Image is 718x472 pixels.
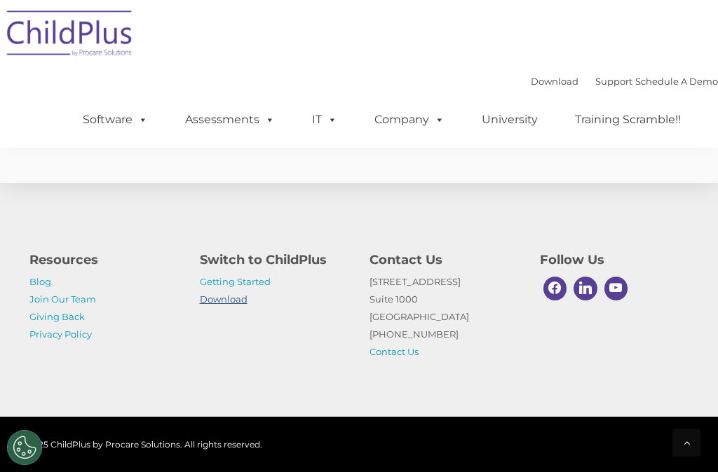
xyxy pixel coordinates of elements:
button: Cookies Settings [7,430,42,465]
a: Schedule A Demo [635,76,718,87]
a: Training Scramble!! [561,106,695,134]
a: Linkedin [570,273,601,304]
h4: Contact Us [370,250,519,270]
h4: Resources [29,250,179,270]
a: Contact Us [370,346,419,357]
a: Company [360,106,459,134]
a: Download [200,293,248,305]
h4: Switch to ChildPlus [200,250,349,270]
a: Facebook [540,273,571,304]
span: © 2025 ChildPlus by Procare Solutions. All rights reserved. [19,439,262,450]
a: Support [595,76,632,87]
h4: Follow Us [540,250,689,270]
a: Software [69,106,162,134]
a: Blog [29,276,51,287]
a: University [468,106,552,134]
a: Join Our Team [29,293,96,305]
p: [STREET_ADDRESS] Suite 1000 [GEOGRAPHIC_DATA] [PHONE_NUMBER] [370,273,519,361]
a: Privacy Policy [29,328,92,340]
a: IT [298,106,351,134]
a: Assessments [171,106,289,134]
font: | [531,76,718,87]
a: Giving Back [29,311,85,322]
a: Download [531,76,578,87]
a: Getting Started [200,276,271,287]
a: Youtube [601,273,632,304]
iframe: Chat Widget [489,321,718,472]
